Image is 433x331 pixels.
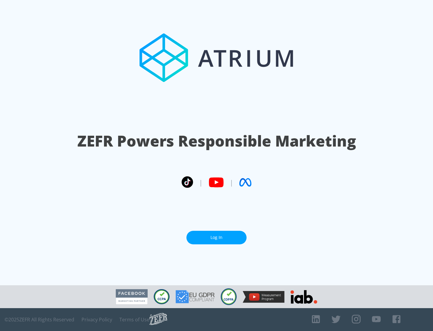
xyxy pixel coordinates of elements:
a: Privacy Policy [81,317,112,323]
img: IAB [290,290,317,304]
span: © 2025 ZEFR All Rights Reserved [5,317,74,323]
img: GDPR Compliant [176,290,215,303]
span: | [199,178,203,187]
img: YouTube Measurement Program [243,291,284,303]
img: COPPA Compliant [221,288,237,305]
span: | [230,178,233,187]
a: Terms of Use [119,317,149,323]
h1: ZEFR Powers Responsible Marketing [77,131,356,151]
a: Log In [186,231,247,244]
img: Facebook Marketing Partner [116,289,148,305]
img: CCPA Compliant [154,289,170,304]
